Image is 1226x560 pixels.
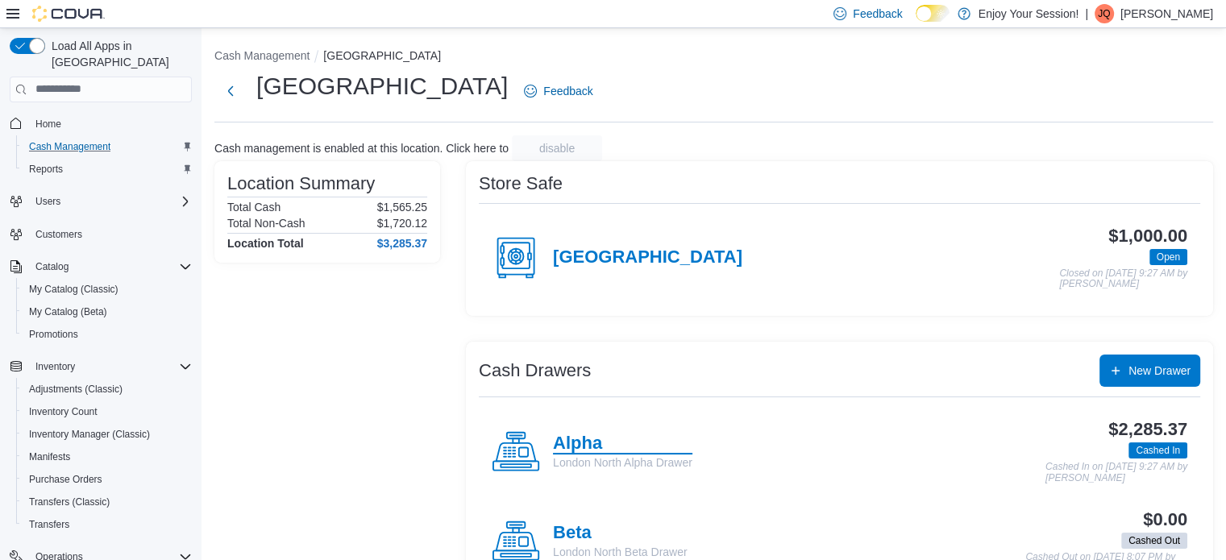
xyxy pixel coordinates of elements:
[29,114,192,134] span: Home
[543,83,592,99] span: Feedback
[553,433,692,454] h4: Alpha
[29,192,192,211] span: Users
[29,257,75,276] button: Catalog
[227,201,281,214] h6: Total Cash
[29,283,118,296] span: My Catalog (Classic)
[35,118,61,131] span: Home
[256,70,508,102] h1: [GEOGRAPHIC_DATA]
[23,447,192,467] span: Manifests
[45,38,192,70] span: Load All Apps in [GEOGRAPHIC_DATA]
[479,361,591,380] h3: Cash Drawers
[1128,533,1180,548] span: Cashed Out
[479,174,563,193] h3: Store Safe
[16,423,198,446] button: Inventory Manager (Classic)
[29,473,102,486] span: Purchase Orders
[23,302,192,321] span: My Catalog (Beta)
[23,325,192,344] span: Promotions
[1095,4,1114,23] div: Jessica Quenneville
[23,492,192,512] span: Transfers (Classic)
[23,302,114,321] a: My Catalog (Beta)
[517,75,599,107] a: Feedback
[3,190,198,213] button: Users
[29,257,192,276] span: Catalog
[23,515,192,534] span: Transfers
[29,405,98,418] span: Inventory Count
[1085,4,1088,23] p: |
[35,260,69,273] span: Catalog
[16,513,198,536] button: Transfers
[916,22,916,23] span: Dark Mode
[512,135,602,161] button: disable
[553,544,688,560] p: London North Beta Drawer
[16,400,198,423] button: Inventory Count
[29,225,89,244] a: Customers
[16,446,198,468] button: Manifests
[16,323,198,346] button: Promotions
[35,360,75,373] span: Inventory
[23,492,116,512] a: Transfers (Classic)
[227,217,305,230] h6: Total Non-Cash
[29,450,70,463] span: Manifests
[23,402,192,421] span: Inventory Count
[1157,250,1180,264] span: Open
[23,160,69,179] a: Reports
[29,428,150,441] span: Inventory Manager (Classic)
[29,163,63,176] span: Reports
[16,278,198,301] button: My Catalog (Classic)
[23,137,192,156] span: Cash Management
[35,228,82,241] span: Customers
[16,468,198,491] button: Purchase Orders
[979,4,1079,23] p: Enjoy Your Session!
[214,49,310,62] button: Cash Management
[32,6,105,22] img: Cova
[29,114,68,134] a: Home
[23,160,192,179] span: Reports
[916,5,950,22] input: Dark Mode
[1108,420,1187,439] h3: $2,285.37
[227,174,375,193] h3: Location Summary
[377,237,427,250] h4: $3,285.37
[214,142,509,155] p: Cash management is enabled at this location. Click here to
[377,201,427,214] p: $1,565.25
[16,301,198,323] button: My Catalog (Beta)
[16,135,198,158] button: Cash Management
[23,280,125,299] a: My Catalog (Classic)
[553,454,692,471] p: London North Alpha Drawer
[23,425,192,444] span: Inventory Manager (Classic)
[29,496,110,508] span: Transfers (Classic)
[23,280,192,299] span: My Catalog (Classic)
[16,158,198,180] button: Reports
[23,470,192,489] span: Purchase Orders
[3,255,198,278] button: Catalog
[553,523,688,544] h4: Beta
[23,425,156,444] a: Inventory Manager (Classic)
[1099,355,1200,387] button: New Drawer
[29,305,107,318] span: My Catalog (Beta)
[1108,226,1187,246] h3: $1,000.00
[16,378,198,400] button: Adjustments (Classic)
[1128,442,1187,458] span: Cashed In
[539,140,575,156] span: disable
[3,355,198,378] button: Inventory
[1120,4,1213,23] p: [PERSON_NAME]
[214,48,1213,67] nav: An example of EuiBreadcrumbs
[323,49,441,62] button: [GEOGRAPHIC_DATA]
[23,402,104,421] a: Inventory Count
[1059,268,1187,290] p: Closed on [DATE] 9:27 AM by [PERSON_NAME]
[1121,533,1187,549] span: Cashed Out
[377,217,427,230] p: $1,720.12
[3,222,198,246] button: Customers
[23,515,76,534] a: Transfers
[16,491,198,513] button: Transfers (Classic)
[214,75,247,107] button: Next
[29,518,69,531] span: Transfers
[29,357,192,376] span: Inventory
[1128,363,1191,379] span: New Drawer
[23,447,77,467] a: Manifests
[1136,443,1180,458] span: Cashed In
[227,237,304,250] h4: Location Total
[29,383,123,396] span: Adjustments (Classic)
[3,112,198,135] button: Home
[29,192,67,211] button: Users
[23,380,129,399] a: Adjustments (Classic)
